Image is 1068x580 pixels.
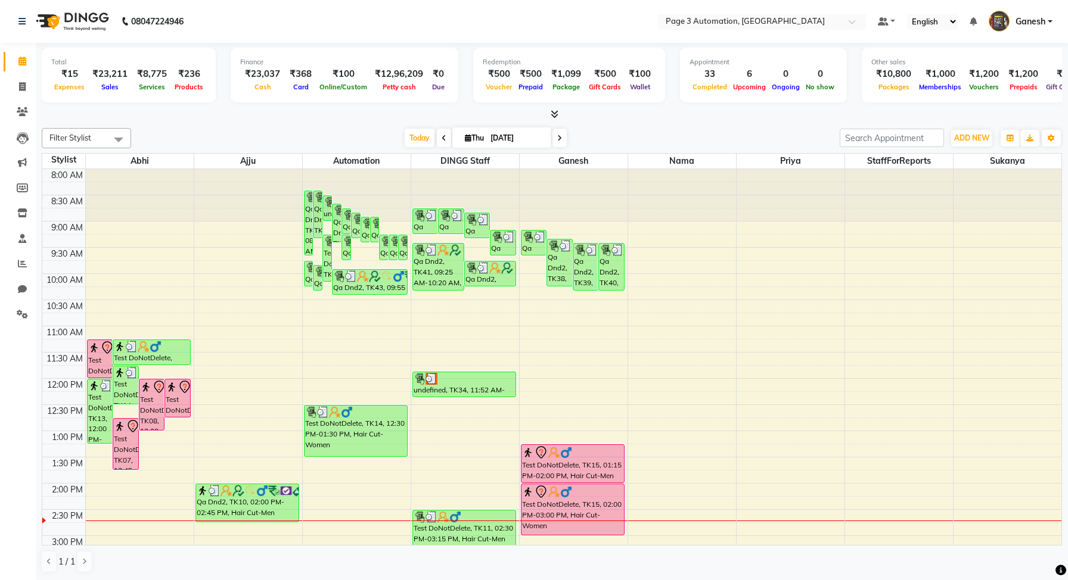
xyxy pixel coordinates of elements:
[88,379,113,443] div: Test DoNotDelete, TK13, 12:00 PM-01:15 PM, Hair Cut-Men,Hair Cut By Expert-Men
[49,536,85,548] div: 3:00 PM
[871,67,916,81] div: ₹10,800
[389,235,398,260] div: Qa Dnd2, TK33, 09:15 AM-09:45 AM, Hair cut Below 12 years (Boy)
[380,235,388,260] div: Qa Dnd2, TK32, 09:15 AM-09:45 AM, Hair cut Below 12 years (Boy)
[240,67,285,81] div: ₹23,037
[342,235,350,260] div: Qa Dnd2, TK31, 09:15 AM-09:45 AM, Hair cut Below 12 years (Boy)
[49,169,85,182] div: 8:00 AM
[165,379,190,417] div: Test DoNotDelete, TK06, 12:00 PM-12:45 PM, Hair Cut-Men
[370,67,428,81] div: ₹12,96,209
[483,57,656,67] div: Redemption
[803,83,837,91] span: No show
[42,154,85,166] div: Stylist
[547,67,586,81] div: ₹1,099
[964,67,1004,81] div: ₹1,200
[769,67,803,81] div: 0
[303,154,411,169] span: Automation
[49,222,85,234] div: 9:00 AM
[954,154,1062,169] span: Sukanya
[172,83,206,91] span: Products
[690,67,730,81] div: 33
[573,244,598,290] div: Qa Dnd2, TK39, 09:25 AM-10:20 AM, Special Hair Wash- Men
[737,154,845,169] span: Priya
[769,83,803,91] span: Ongoing
[730,67,769,81] div: 6
[88,340,113,378] div: Test DoNotDelete, TK09, 11:15 AM-12:00 PM, Hair Cut-Men
[1004,67,1043,81] div: ₹1,200
[44,274,85,286] div: 10:00 AM
[45,405,85,417] div: 12:30 PM
[342,209,350,233] div: Qa Dnd2, TK19, 08:45 AM-09:15 AM, Hair cut Below 12 years (Boy)
[44,353,85,365] div: 11:30 AM
[51,57,206,67] div: Total
[483,67,515,81] div: ₹500
[730,83,769,91] span: Upcoming
[483,83,515,91] span: Voucher
[586,67,624,81] div: ₹500
[628,154,736,169] span: Nama
[361,217,370,242] div: Qa Dnd2, TK25, 08:55 AM-09:25 AM, Hair Cut By Expert-Men
[305,261,313,286] div: Qa Dnd2, TK37, 09:45 AM-10:15 AM, Hair Cut By Expert-Men
[86,154,194,169] span: Abhi
[290,83,312,91] span: Card
[515,67,547,81] div: ₹500
[1016,15,1045,28] span: Ganesh
[599,244,624,290] div: Qa Dnd2, TK40, 09:25 AM-10:20 AM, Special Hair Wash- Men
[172,67,206,81] div: ₹236
[139,379,164,430] div: Test DoNotDelete, TK08, 12:00 PM-01:00 PM, Hair Cut-Women
[113,366,138,404] div: Test DoNotDelete, TK14, 11:45 AM-12:30 PM, Hair Cut-Men
[49,457,85,470] div: 1:30 PM
[989,11,1010,32] img: Ganesh
[586,83,624,91] span: Gift Cards
[521,484,624,535] div: Test DoNotDelete, TK15, 02:00 PM-03:00 PM, Hair Cut-Women
[413,372,516,397] div: undefined, TK34, 11:52 AM-12:22 PM, Hair Cut-Men
[51,83,88,91] span: Expenses
[113,340,190,364] div: Test DoNotDelete, TK12, 11:15 AM-11:45 AM, Hair Cut By Expert-Men
[305,406,407,456] div: Test DoNotDelete, TK14, 12:30 PM-01:30 PM, Hair Cut-Women
[98,83,122,91] span: Sales
[194,154,302,169] span: Ajju
[49,195,85,208] div: 8:30 AM
[313,266,322,290] div: Qa Dnd2, TK42, 09:50 AM-10:20 AM, Hair cut Below 12 years (Boy)
[44,326,85,339] div: 11:00 AM
[44,300,85,313] div: 10:30 AM
[845,154,953,169] span: StaffForReports
[58,556,75,568] span: 1 / 1
[413,510,516,548] div: Test DoNotDelete, TK11, 02:30 PM-03:15 PM, Hair Cut-Men
[316,83,370,91] span: Online/Custom
[88,67,132,81] div: ₹23,211
[428,67,449,81] div: ₹0
[520,154,628,169] span: Ganesh
[413,244,464,290] div: Qa Dnd2, TK41, 09:25 AM-10:20 AM, Special Hair Wash- Men
[516,83,546,91] span: Prepaid
[49,510,85,522] div: 2:30 PM
[624,67,656,81] div: ₹100
[487,129,547,147] input: 2025-09-04
[196,484,299,522] div: Qa Dnd2, TK10, 02:00 PM-02:45 PM, Hair Cut-Men
[549,83,583,91] span: Package
[840,129,944,147] input: Search Appointment
[49,248,85,260] div: 9:30 AM
[30,5,112,38] img: logo
[131,5,184,38] b: 08047224946
[411,154,519,169] span: DINGG Staff
[132,67,172,81] div: ₹8,775
[51,67,88,81] div: ₹15
[951,130,992,146] button: ADD NEW
[916,83,964,91] span: Memberships
[399,235,407,260] div: Qa Dnd2, TK30, 09:15 AM-09:45 AM, Hair cut Below 12 years (Boy)
[690,57,837,67] div: Appointment
[490,230,516,255] div: Qa Dnd2, TK29, 09:10 AM-09:40 AM, Hair cut Below 12 years (Boy)
[465,213,490,238] div: Qa Dnd2, TK22, 08:50 AM-09:20 AM, Hair cut Below 12 years (Boy)
[627,83,653,91] span: Wallet
[1007,83,1041,91] span: Prepaids
[439,209,464,233] div: Qa Dnd2, TK21, 08:45 AM-09:15 AM, Hair Cut By Expert-Men
[875,83,912,91] span: Packages
[690,83,730,91] span: Completed
[521,445,624,482] div: Test DoNotDelete, TK15, 01:15 PM-02:00 PM, Hair Cut-Men
[305,191,313,255] div: Qa Dnd2, TK18, 08:25 AM-09:40 AM, Hair Cut By Expert-Men,Hair Cut-Men
[113,419,138,469] div: Test DoNotDelete, TK07, 12:45 PM-01:45 PM, Hair Cut-Women
[413,209,438,233] div: Qa Dnd2, TK20, 08:45 AM-09:15 AM, Hair Cut By Expert-Men
[803,67,837,81] div: 0
[547,239,572,286] div: Qa Dnd2, TK38, 09:20 AM-10:15 AM, Special Hair Wash- Men
[371,217,379,242] div: Qa Dnd2, TK26, 08:55 AM-09:25 AM, Hair Cut By Expert-Men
